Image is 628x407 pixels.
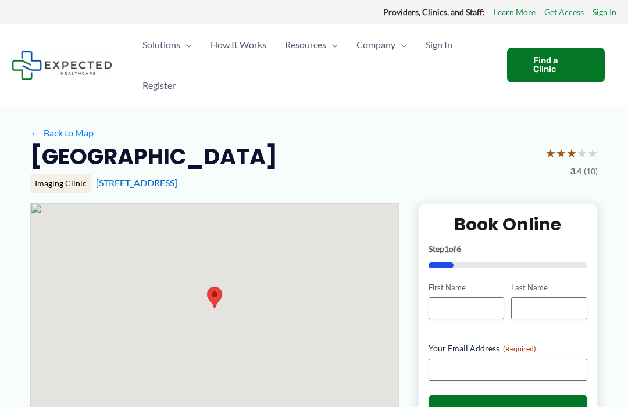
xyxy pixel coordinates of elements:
[285,24,326,65] span: Resources
[587,142,598,164] span: ★
[429,282,505,293] label: First Name
[503,344,536,353] span: (Required)
[556,142,566,164] span: ★
[12,51,112,80] img: Expected Healthcare Logo - side, dark font, small
[426,24,452,65] span: Sign In
[444,244,449,254] span: 1
[210,24,266,65] span: How It Works
[133,24,201,65] a: SolutionsMenu Toggle
[326,24,338,65] span: Menu Toggle
[456,244,461,254] span: 6
[545,142,556,164] span: ★
[180,24,192,65] span: Menu Toggle
[201,24,276,65] a: How It Works
[577,142,587,164] span: ★
[142,65,176,106] span: Register
[383,7,485,17] strong: Providers, Clinics, and Staff:
[96,177,177,188] a: [STREET_ADDRESS]
[133,65,185,106] a: Register
[511,282,587,293] label: Last Name
[30,142,277,171] h2: [GEOGRAPHIC_DATA]
[395,24,407,65] span: Menu Toggle
[570,164,581,179] span: 3.4
[30,124,94,142] a: ←Back to Map
[142,24,180,65] span: Solutions
[593,5,616,20] a: Sign In
[566,142,577,164] span: ★
[30,127,41,138] span: ←
[429,343,587,354] label: Your Email Address
[494,5,536,20] a: Learn More
[347,24,416,65] a: CompanyMenu Toggle
[276,24,347,65] a: ResourcesMenu Toggle
[429,245,587,253] p: Step of
[416,24,462,65] a: Sign In
[507,48,605,82] a: Find a Clinic
[584,164,598,179] span: (10)
[429,213,587,236] h2: Book Online
[133,24,495,106] nav: Primary Site Navigation
[356,24,395,65] span: Company
[544,5,584,20] a: Get Access
[30,174,91,193] div: Imaging Clinic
